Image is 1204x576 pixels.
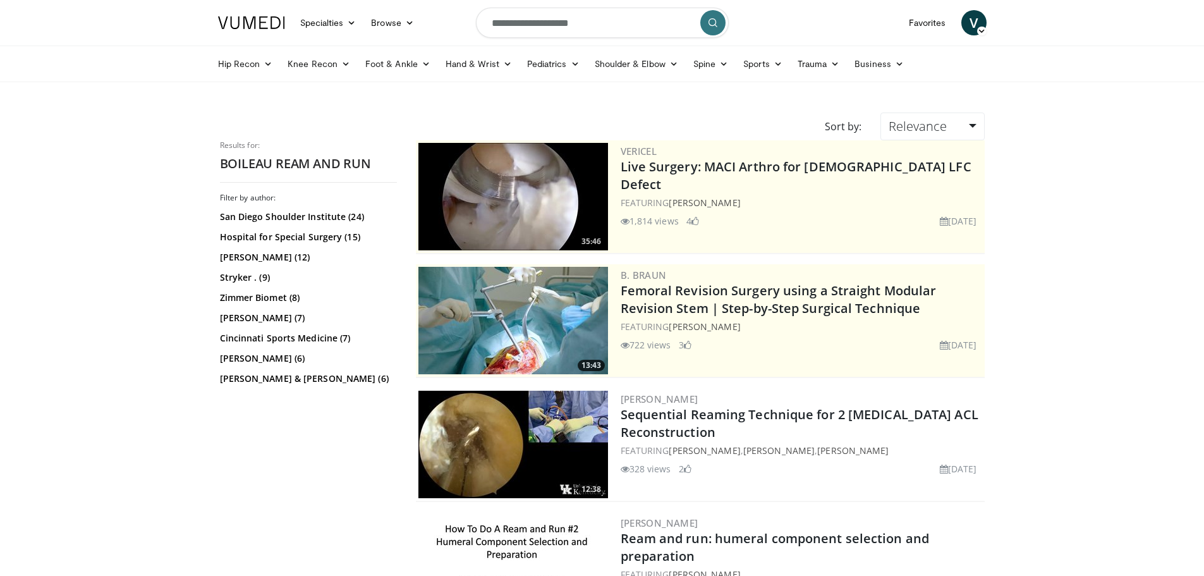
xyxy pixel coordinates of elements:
[679,462,691,475] li: 2
[621,444,982,457] div: FEATURING , ,
[220,156,397,172] h2: BOILEAU REAM AND RUN
[621,282,937,317] a: Femoral Revision Surgery using a Straight Modular Revision Stem | Step-by-Step Surgical Technique
[669,444,740,457] a: [PERSON_NAME]
[280,51,358,77] a: Knee Recon
[669,321,740,333] a: [PERSON_NAME]
[220,251,394,264] a: [PERSON_NAME] (12)
[889,118,947,135] span: Relevance
[220,312,394,324] a: [PERSON_NAME] (7)
[220,211,394,223] a: San Diego Shoulder Institute (24)
[847,51,911,77] a: Business
[418,143,608,250] a: 35:46
[621,462,671,475] li: 328 views
[210,51,281,77] a: Hip Recon
[476,8,729,38] input: Search topics, interventions
[817,444,889,457] a: [PERSON_NAME]
[293,10,364,35] a: Specialties
[578,484,605,495] span: 12:38
[736,51,790,77] a: Sports
[418,391,608,498] img: 5a82115f-fd17-4cfd-97fb-8837b79ce255.300x170_q85_crop-smart_upscale.jpg
[363,10,422,35] a: Browse
[621,320,982,333] div: FEATURING
[578,236,605,247] span: 35:46
[578,360,605,371] span: 13:43
[940,338,977,352] li: [DATE]
[880,113,984,140] a: Relevance
[418,267,608,374] a: 13:43
[669,197,740,209] a: [PERSON_NAME]
[587,51,686,77] a: Shoulder & Elbow
[418,143,608,250] img: eb023345-1e2d-4374-a840-ddbc99f8c97c.300x170_q85_crop-smart_upscale.jpg
[743,444,815,457] a: [PERSON_NAME]
[621,406,978,441] a: Sequential Reaming Technique for 2 [MEDICAL_DATA] ACL Reconstruction
[621,269,667,281] a: B. Braun
[220,291,394,304] a: Zimmer Biomet (8)
[901,10,954,35] a: Favorites
[621,530,930,565] a: Ream and run: humeral component selection and preparation
[621,214,679,228] li: 1,814 views
[220,193,397,203] h3: Filter by author:
[220,271,394,284] a: Stryker . (9)
[679,338,691,352] li: 3
[621,517,698,529] a: [PERSON_NAME]
[790,51,848,77] a: Trauma
[940,214,977,228] li: [DATE]
[621,393,698,405] a: [PERSON_NAME]
[220,332,394,345] a: Cincinnati Sports Medicine (7)
[220,231,394,243] a: Hospital for Special Surgery (15)
[220,372,394,385] a: [PERSON_NAME] & [PERSON_NAME] (6)
[220,352,394,365] a: [PERSON_NAME] (6)
[438,51,520,77] a: Hand & Wrist
[220,140,397,150] p: Results for:
[686,51,736,77] a: Spine
[621,158,971,193] a: Live Surgery: MACI Arthro for [DEMOGRAPHIC_DATA] LFC Defect
[621,145,657,157] a: Vericel
[520,51,587,77] a: Pediatrics
[815,113,871,140] div: Sort by:
[940,462,977,475] li: [DATE]
[418,391,608,498] a: 12:38
[621,338,671,352] li: 722 views
[961,10,987,35] a: V
[358,51,438,77] a: Foot & Ankle
[621,196,982,209] div: FEATURING
[686,214,699,228] li: 4
[418,267,608,374] img: 4275ad52-8fa6-4779-9598-00e5d5b95857.300x170_q85_crop-smart_upscale.jpg
[218,16,285,29] img: VuMedi Logo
